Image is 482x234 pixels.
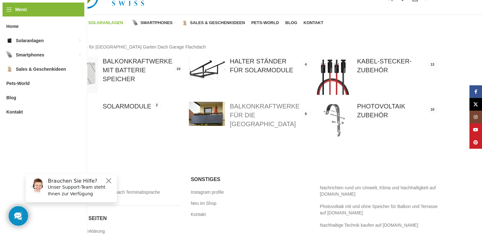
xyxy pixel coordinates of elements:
[304,16,324,29] a: Kontakt
[59,16,327,29] div: Hauptnavigation
[6,78,30,89] span: Pets-World
[16,35,44,46] span: Solaranlagen
[320,204,438,215] a: Photovoltaik mit und ohne Speicher für Balkon und Terrasse auf [DOMAIN_NAME]
[62,215,181,222] h5: Wichtige seiten
[16,63,66,75] span: Sales & Geschenkideen
[285,20,297,25] span: Blog
[469,98,482,111] a: X Social Link
[27,15,93,28] p: Unser Support-Team steht Ihnen zur Verfügung
[320,223,418,228] a: Nachhaltige Technik kaufen auf [DOMAIN_NAME]
[251,16,279,29] a: Pets-World
[191,176,310,183] h5: Sonstiges
[469,123,482,136] a: YouTube Social Link
[191,189,224,196] a: Instagram profile
[62,43,440,50] p: Solaranlagen für [GEOGRAPHIC_DATA] Garten Dach Garage Flachdach
[6,37,13,44] img: Solaranlagen
[6,52,13,58] img: Smartphones
[304,20,324,25] span: Kontakt
[140,20,172,25] span: Smartphones
[469,111,482,123] a: Instagram Social Link
[6,66,13,72] img: Sales & Geschenkideen
[88,20,123,25] span: Solaranlagen
[27,9,93,15] h6: Brauchen Sie Hilfe?
[190,20,245,25] span: Sales & Geschenkideen
[285,16,297,29] a: Blog
[132,20,138,26] img: Smartphones
[320,185,436,197] a: Nachrichten rund um Umwelt, Klima und Nachhaltigkeit auf [DOMAIN_NAME]
[469,136,482,149] a: Pinterest Social Link
[6,106,23,118] span: Kontakt
[132,16,176,29] a: Smartphones
[182,16,245,29] a: Sales & Geschenkideen
[80,16,126,29] a: Solaranlagen
[6,21,19,32] span: Home
[182,20,188,26] img: Sales & Geschenkideen
[6,92,16,103] span: Blog
[191,200,217,207] a: Neu im Shop
[84,8,92,16] button: Close
[469,85,482,98] a: Facebook Social Link
[15,6,27,13] span: Menü
[9,9,25,25] img: Customer service
[16,49,44,61] span: Smartphones
[251,20,279,25] span: Pets-World
[191,211,206,218] a: Kontakt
